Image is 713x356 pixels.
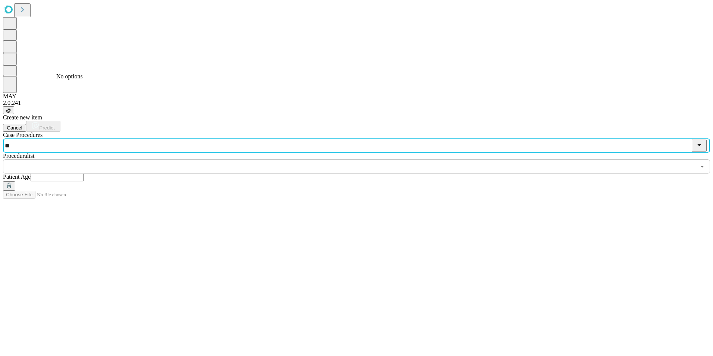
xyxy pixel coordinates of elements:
[3,93,710,100] div: MAY
[697,161,707,172] button: Open
[3,106,14,114] button: @
[3,174,31,180] span: Patient Age
[692,140,707,152] button: Close
[3,100,710,106] div: 2.0.241
[3,132,43,138] span: Scheduled Procedure
[56,73,257,80] div: No options
[6,107,11,113] span: @
[26,121,60,132] button: Predict
[3,153,34,159] span: Proceduralist
[3,124,26,132] button: Cancel
[7,125,22,131] span: Cancel
[3,114,42,121] span: Create new item
[39,125,54,131] span: Predict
